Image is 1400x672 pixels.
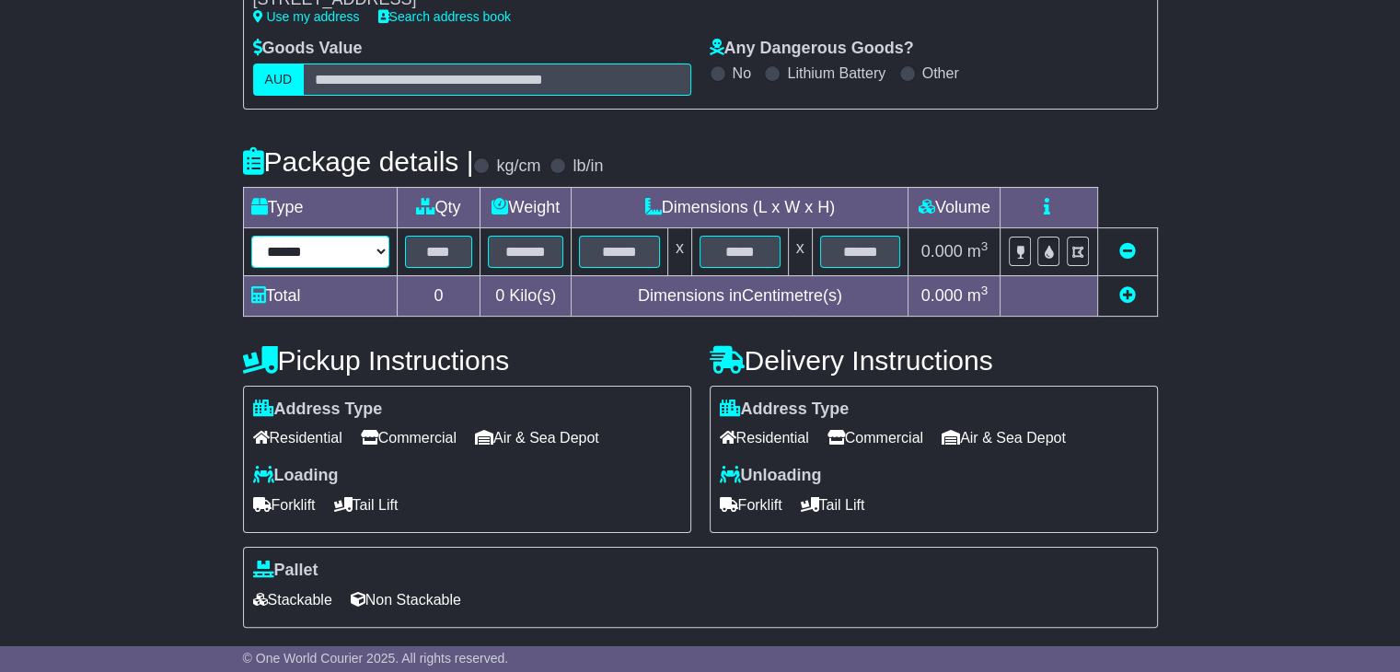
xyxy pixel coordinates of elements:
sup: 3 [981,284,989,297]
a: Remove this item [1119,242,1136,261]
span: Tail Lift [334,491,399,519]
span: m [967,286,989,305]
td: x [788,227,812,275]
label: Goods Value [253,39,363,59]
label: lb/in [573,156,603,177]
span: Commercial [827,423,923,452]
label: AUD [253,64,305,96]
td: x [667,227,691,275]
td: Dimensions in Centimetre(s) [572,275,908,316]
span: Stackable [253,585,332,614]
span: 0 [495,286,504,305]
span: m [967,242,989,261]
a: Use my address [253,9,360,24]
h4: Pickup Instructions [243,345,691,376]
h4: Package details | [243,146,474,177]
td: Total [243,275,397,316]
label: Unloading [720,466,822,486]
label: Pallet [253,561,318,581]
label: Address Type [720,400,850,420]
span: Commercial [361,423,457,452]
span: 0.000 [921,242,963,261]
span: Forklift [720,491,782,519]
label: Loading [253,466,339,486]
a: Search address book [378,9,511,24]
span: Tail Lift [801,491,865,519]
td: 0 [397,275,480,316]
span: Residential [720,423,809,452]
label: Other [922,64,959,82]
td: Type [243,187,397,227]
span: Air & Sea Depot [942,423,1066,452]
label: Address Type [253,400,383,420]
span: 0.000 [921,286,963,305]
label: Any Dangerous Goods? [710,39,914,59]
td: Kilo(s) [480,275,572,316]
td: Weight [480,187,572,227]
span: Air & Sea Depot [475,423,599,452]
span: Forklift [253,491,316,519]
h4: Delivery Instructions [710,345,1158,376]
label: Lithium Battery [787,64,885,82]
span: © One World Courier 2025. All rights reserved. [243,651,509,666]
td: Qty [397,187,480,227]
label: kg/cm [496,156,540,177]
span: Residential [253,423,342,452]
a: Add new item [1119,286,1136,305]
label: No [733,64,751,82]
sup: 3 [981,239,989,253]
span: Non Stackable [351,585,461,614]
td: Volume [908,187,1001,227]
td: Dimensions (L x W x H) [572,187,908,227]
